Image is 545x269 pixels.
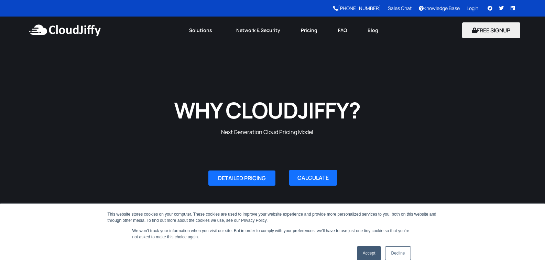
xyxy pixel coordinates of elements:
a: Sales Chat [388,5,412,11]
a: Pricing [291,23,328,38]
a: FAQ [328,23,357,38]
a: CALCULATE [289,170,337,186]
div: This website stores cookies on your computer. These cookies are used to improve your website expe... [108,211,438,224]
a: Solutions [179,23,226,38]
a: Login [467,5,478,11]
span: DETAILED PRICING [218,175,266,181]
button: FREE SIGNUP [462,22,520,38]
a: Accept [357,246,381,260]
p: We won't track your information when you visit our site. But in order to comply with your prefere... [132,228,413,240]
a: Network & Security [226,23,291,38]
h1: WHY CLOUDJIFFY? [134,96,400,124]
a: DETAILED PRICING [208,170,275,186]
p: Next Generation Cloud Pricing Model [134,128,400,137]
a: Blog [357,23,389,38]
a: Decline [385,246,411,260]
a: FREE SIGNUP [462,27,520,34]
a: [PHONE_NUMBER] [333,5,381,11]
a: Knowledge Base [419,5,460,11]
